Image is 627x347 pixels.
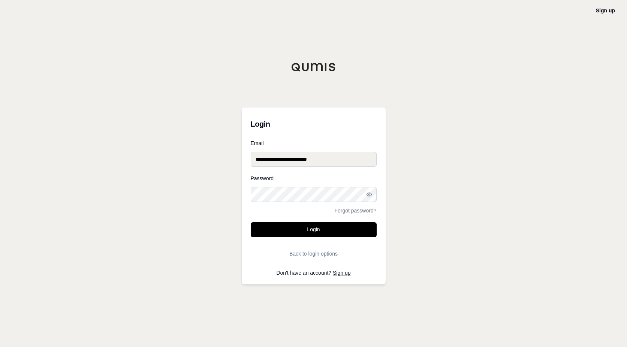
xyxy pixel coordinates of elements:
[596,7,615,13] a: Sign up
[251,176,377,181] label: Password
[334,208,376,213] a: Forgot password?
[251,270,377,275] p: Don't have an account?
[251,246,377,261] button: Back to login options
[251,141,377,146] label: Email
[251,222,377,237] button: Login
[251,117,377,132] h3: Login
[291,63,336,72] img: Qumis
[333,270,350,276] a: Sign up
